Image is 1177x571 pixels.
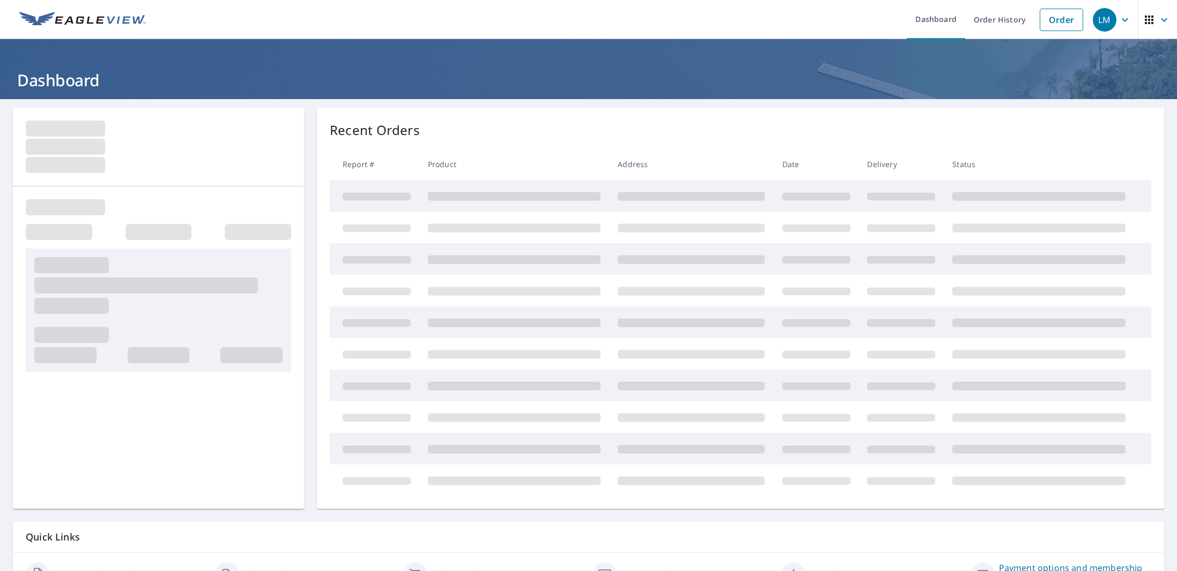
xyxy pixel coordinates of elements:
[1040,9,1083,31] a: Order
[330,121,420,140] p: Recent Orders
[419,148,609,180] th: Product
[330,148,419,180] th: Report #
[858,148,944,180] th: Delivery
[13,69,1164,91] h1: Dashboard
[26,530,1151,544] p: Quick Links
[19,12,146,28] img: EV Logo
[1093,8,1116,32] div: LM
[774,148,859,180] th: Date
[944,148,1134,180] th: Status
[609,148,773,180] th: Address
